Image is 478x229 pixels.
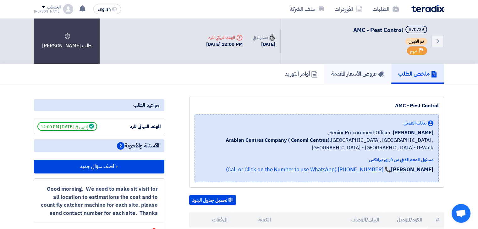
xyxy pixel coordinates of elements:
[427,212,444,227] th: #
[398,70,437,77] h5: ملخص الطلب
[253,41,275,48] div: [DATE]
[409,28,424,32] div: #70739
[404,120,426,126] span: بيانات العميل
[189,212,233,227] th: المرفقات
[97,7,111,12] span: English
[410,48,417,54] span: مهم
[353,26,428,35] h5: AMC - Pest Control
[34,160,164,173] button: + أضف سؤال جديد
[63,4,73,14] img: profile_test.png
[391,166,433,173] strong: [PERSON_NAME]
[384,212,427,227] th: الكود/الموديل
[200,157,433,163] div: مسئول الدعم الفني من فريق تيرادكس
[34,10,61,13] div: [PERSON_NAME]
[405,38,427,45] span: تم القبول
[324,64,391,84] a: عروض الأسعار المقدمة
[206,34,243,41] div: الموعد النهائي للرد
[189,195,236,205] button: تحميل جدول البنود
[233,212,276,227] th: الكمية
[226,136,331,144] b: Arabian Centres Company ( Cenomi Centres),
[93,4,121,14] button: English
[206,41,243,48] div: [DATE] 12:00 PM
[278,64,324,84] a: أوامر التوريد
[276,212,384,227] th: البيان/الوصف
[226,166,391,173] a: 📞 [PHONE_NUMBER] (Call or Click on the Number to use WhatsApp)
[452,204,470,223] a: Open chat
[391,64,444,84] a: ملخص الطلب
[367,2,404,16] a: الطلبات
[34,99,164,111] div: مواعيد الطلب
[117,142,159,150] span: الأسئلة والأجوبة
[195,102,439,109] div: AMC - Pest Control
[393,129,433,136] span: [PERSON_NAME]
[117,142,124,150] span: 2
[253,34,275,41] div: صدرت في
[353,26,403,34] span: AMC - Pest Control
[285,2,329,16] a: ملف الشركة
[114,123,161,130] div: الموعد النهائي للرد
[34,18,100,64] div: طلب [PERSON_NAME]
[328,129,390,136] span: Senior Procurement Officer,
[411,5,444,12] img: Teradix logo
[37,122,97,131] span: إنتهي في [DATE] 12:00 PM
[41,185,158,217] div: Good morning, We need to make sit visit for all location to estimations the cost and to count fly...
[47,5,60,10] div: الحساب
[329,2,367,16] a: الأوردرات
[285,70,317,77] h5: أوامر التوريد
[200,136,433,152] span: [GEOGRAPHIC_DATA], [GEOGRAPHIC_DATA] ,[GEOGRAPHIC_DATA] - [GEOGRAPHIC_DATA]- U-Walk
[331,70,384,77] h5: عروض الأسعار المقدمة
